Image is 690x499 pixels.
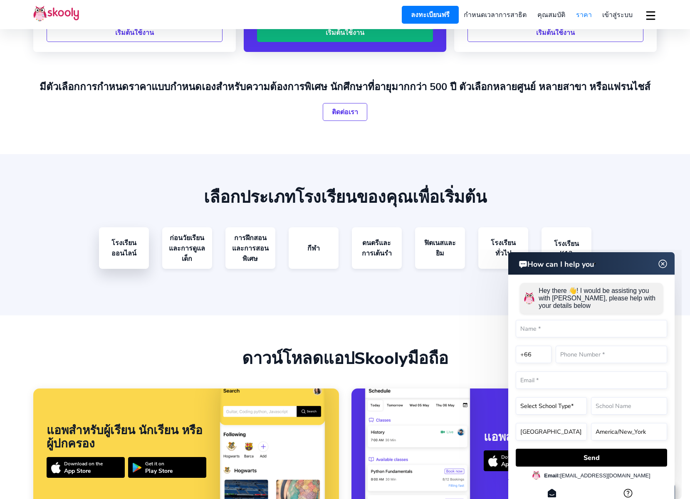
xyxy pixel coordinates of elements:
div: เลือกประเภทโรงเรียนของคุณเพื่อเริ่มต้น [33,187,657,207]
a: โรงเรียนทั่วไป [478,227,528,269]
img: Skooly [33,5,79,22]
a: ราคา [571,7,597,22]
a: ลงทะเบียนฟรี [402,6,459,24]
a: เริ่มต้นใช้งาน [257,23,433,42]
img: icon-appstore [51,462,61,473]
a: ดนตรีและการเต้นรำ [352,227,402,269]
a: คุณสมบัติ [532,7,571,22]
span: เข้าสู่ระบบ [602,10,633,20]
a: เริ่มต้นใช้งาน [467,23,643,42]
a: ฟิตเนสและยิม [415,227,465,269]
a: เข้าสู่ระบบ [597,7,638,22]
div: Download on the [64,460,103,467]
button: dropdown menu [645,6,657,25]
a: ติดต่อเรา [323,103,367,121]
img: icon-playstore [132,463,142,472]
a: ก่อนวัยเรียนและการดูแลเด็ก [162,227,212,269]
span: ราคา [576,10,592,20]
a: กีฬา [289,227,339,269]
a: กำหนดเวลาการสาธิต [459,7,532,22]
div: แอพสำหรับผู้เรียน นักเรียน หรือผู้ปกครอง [47,424,206,450]
div: Get it on [145,460,173,467]
span: Skooly [354,347,408,370]
div: App Store [64,467,103,475]
a: เริ่มต้นใช้งาน [47,23,223,42]
div: ดาวน์โหลดแอป มือถือ [33,349,657,369]
div: Play Store [145,467,173,475]
a: โรงเรียนออนไลน์ [99,227,149,269]
a: Download on theApp Store [47,457,125,478]
a: โรงเรียน K12 [542,227,591,269]
a: Get it onPlay Store [128,457,206,478]
a: การฝึกสอนและการสอนพิเศษ [225,227,275,269]
h2: มีตัวเลือกการกำหนดราคาแบบกำหนดเองสำหรับความต้องการพิเศษ นักศึกษาที่อายุมากกว่า 500 ปี ตัวเลือกหลา... [33,79,657,95]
